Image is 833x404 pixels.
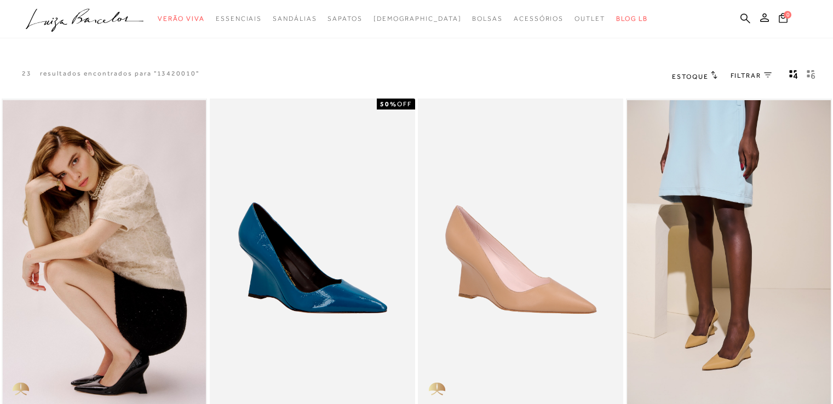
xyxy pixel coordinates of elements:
[786,69,801,83] button: Mostrar 4 produtos por linha
[397,100,412,108] span: OFF
[216,9,262,29] a: categoryNavScreenReaderText
[731,71,761,80] span: FILTRAR
[775,12,791,27] button: 0
[472,9,503,29] a: categoryNavScreenReaderText
[575,15,605,22] span: Outlet
[374,15,462,22] span: [DEMOGRAPHIC_DATA]
[803,69,819,83] button: gridText6Desc
[784,11,791,19] span: 0
[575,9,605,29] a: categoryNavScreenReaderText
[616,9,648,29] a: BLOG LB
[514,9,564,29] a: categoryNavScreenReaderText
[22,69,32,78] p: 23
[672,73,708,80] span: Estoque
[374,9,462,29] a: noSubCategoriesText
[273,15,317,22] span: Sandálias
[216,15,262,22] span: Essenciais
[380,100,397,108] strong: 50%
[328,9,362,29] a: categoryNavScreenReaderText
[273,9,317,29] a: categoryNavScreenReaderText
[514,15,564,22] span: Acessórios
[158,15,205,22] span: Verão Viva
[616,15,648,22] span: BLOG LB
[158,9,205,29] a: categoryNavScreenReaderText
[472,15,503,22] span: Bolsas
[40,69,199,78] : resultados encontrados para "13420010"
[328,15,362,22] span: Sapatos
